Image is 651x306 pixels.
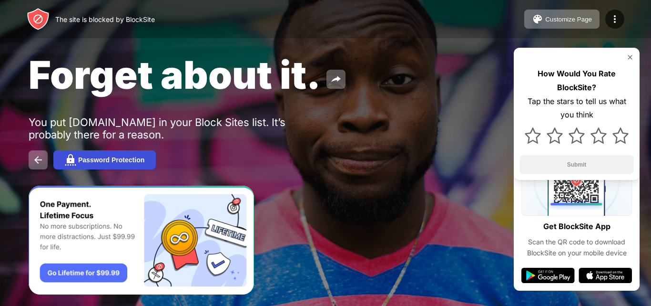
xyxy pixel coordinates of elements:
[590,127,607,144] img: star.svg
[29,116,323,141] div: You put [DOMAIN_NAME] in your Block Sites list. It’s probably there for a reason.
[519,67,634,95] div: How Would You Rate BlockSite?
[626,53,634,61] img: rate-us-close.svg
[519,155,634,174] button: Submit
[78,156,144,164] div: Password Protection
[579,268,632,283] img: app-store.svg
[547,127,563,144] img: star.svg
[29,186,254,295] iframe: Banner
[532,13,543,25] img: pallet.svg
[524,10,600,29] button: Customize Page
[569,127,585,144] img: star.svg
[53,150,156,169] button: Password Protection
[330,74,342,85] img: share.svg
[609,13,620,25] img: menu-icon.svg
[525,127,541,144] img: star.svg
[32,154,44,166] img: back.svg
[521,237,632,258] div: Scan the QR code to download BlockSite on your mobile device
[65,154,76,166] img: password.svg
[612,127,629,144] img: star.svg
[519,95,634,122] div: Tap the stars to tell us what you think
[29,52,321,98] span: Forget about it.
[521,268,575,283] img: google-play.svg
[55,15,155,23] div: The site is blocked by BlockSite
[543,220,610,233] div: Get BlockSite App
[27,8,50,31] img: header-logo.svg
[545,16,592,23] div: Customize Page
